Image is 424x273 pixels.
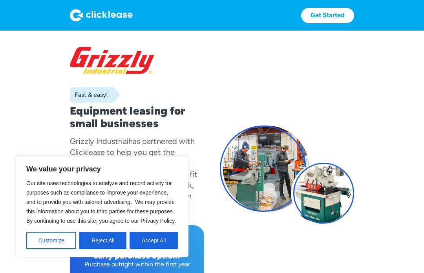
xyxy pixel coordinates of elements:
p: We value your privacy [26,164,178,174]
img: Logo [70,9,133,22]
div: Grizzly Industrial [70,136,128,146]
div: Purchase outright within the first year [76,260,198,268]
div: Fast & easy! [70,91,108,99]
button: Reject All [79,232,126,249]
button: Customize [26,232,76,249]
button: Accept All [130,232,178,249]
span: Our site uses technologies to analyze and record activity for purposes such as compliance to impr... [26,180,176,224]
div: has partnered with Clicklease to help you get the equipment you need for a low monthly payment, c... [70,136,197,212]
h1: Equipment leasing for small businesses [70,104,204,129]
a: Get Started [301,8,354,23]
div: We value your privacy [16,156,188,257]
